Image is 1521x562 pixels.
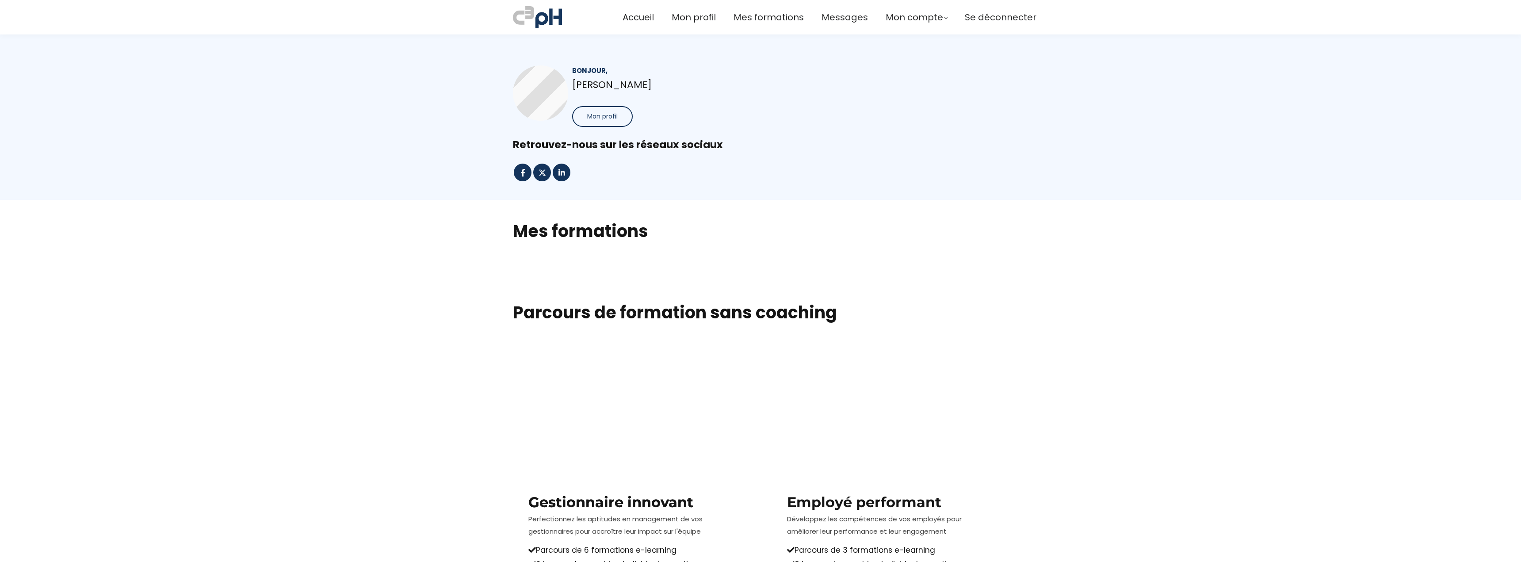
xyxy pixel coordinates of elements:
[572,77,745,92] p: [PERSON_NAME]
[623,10,654,25] a: Accueil
[528,493,693,511] b: Gestionnaire innovant
[787,544,993,556] div: Parcours de 3 formations e-learning
[587,112,618,121] span: Mon profil
[787,493,941,511] strong: Employé performant
[513,138,1008,152] div: Retrouvez-nous sur les réseaux sociaux
[528,514,703,536] span: Perfectionnez les aptitudes en management de vos gestionnaires pour accroître leur impact sur l'é...
[513,220,1008,242] h2: Mes formations
[513,4,562,30] img: a70bc7685e0efc0bd0b04b3506828469.jpeg
[886,10,943,25] span: Mon compte
[822,10,868,25] a: Messages
[528,544,734,556] div: Parcours de 6 formations e-learning
[734,10,804,25] a: Mes formations
[787,514,962,536] span: Développez les compétences de vos employés pour améliorer leur performance et leur engagement
[513,302,1008,323] h1: Parcours de formation sans coaching
[672,10,716,25] a: Mon profil
[572,106,633,127] button: Mon profil
[965,10,1036,25] a: Se déconnecter
[572,65,745,76] div: Bonjour,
